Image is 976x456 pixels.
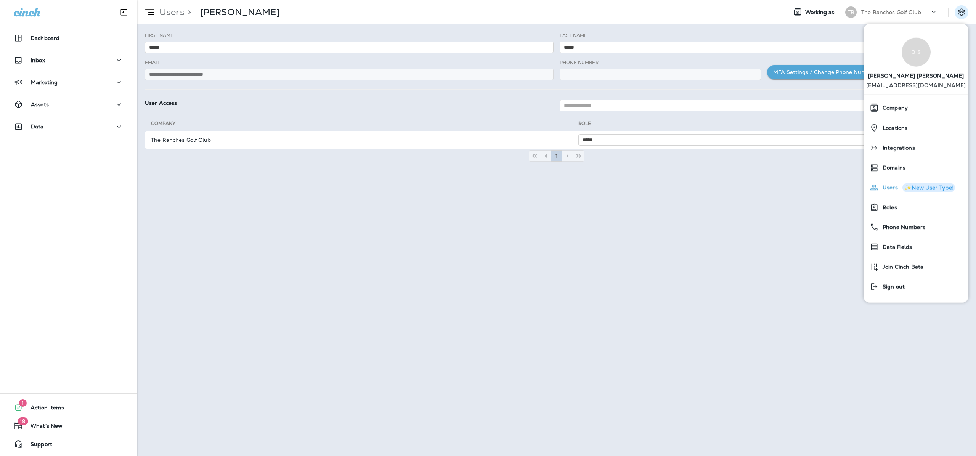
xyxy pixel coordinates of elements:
[156,6,185,18] p: Users
[551,150,562,162] button: 1
[200,6,280,18] p: [PERSON_NAME]
[113,5,135,20] button: Collapse Sidebar
[8,75,130,90] button: Marketing
[902,38,931,67] div: D S
[879,105,908,111] span: Company
[867,219,965,234] a: Phone Numbers
[879,264,923,270] span: Join Cinch Beta
[200,6,280,18] div: Dante Strom
[30,57,45,63] p: Inbox
[864,197,968,217] button: Roles
[145,120,578,130] th: Company
[23,423,63,432] span: What's New
[868,67,964,82] span: [PERSON_NAME] [PERSON_NAME]
[805,9,838,16] span: Working as:
[8,31,130,46] button: Dashboard
[879,125,907,132] span: Locations
[19,399,27,407] span: 1
[145,32,173,39] label: First Name
[867,180,965,195] a: Users✨New User Type!
[904,185,954,191] div: ✨New User Type!
[867,100,965,115] a: Company
[864,276,968,296] button: Sign out
[578,120,968,130] th: Role
[879,165,905,171] span: Domains
[145,100,177,106] strong: User Access
[31,124,44,130] p: Data
[30,35,59,41] p: Dashboard
[8,418,130,434] button: 19What's New
[864,138,968,157] button: Integrations
[867,239,965,254] a: Data Fields
[23,405,64,414] span: Action Items
[861,9,921,15] p: The Ranches Golf Club
[955,5,968,19] button: Settings
[185,6,191,18] p: >
[845,6,857,18] div: TR
[31,79,58,85] p: Marketing
[145,131,578,149] td: The Ranches Golf Club
[864,177,968,197] button: Users✨New User Type!
[560,32,587,39] label: Last Name
[8,53,130,68] button: Inbox
[867,120,965,135] a: Locations
[8,437,130,452] button: Support
[867,140,965,155] a: Integrations
[866,82,966,94] p: [EMAIL_ADDRESS][DOMAIN_NAME]
[864,117,968,138] button: Locations
[767,65,881,79] button: MFA Settings / Change Phone Number
[23,441,52,450] span: Support
[867,199,965,215] a: Roles
[864,30,968,95] a: D S[PERSON_NAME] [PERSON_NAME] [EMAIL_ADDRESS][DOMAIN_NAME]
[902,183,955,192] button: ✨New User Type!
[879,145,915,151] span: Integrations
[864,237,968,257] button: Data Fields
[864,217,968,237] button: Phone Numbers
[879,224,925,231] span: Phone Numbers
[879,244,912,250] span: Data Fields
[864,157,968,177] button: Domains
[8,119,130,134] button: Data
[879,284,905,290] span: Sign out
[31,101,49,108] p: Assets
[867,160,965,175] a: Domains
[864,98,968,117] button: Company
[18,417,28,425] span: 19
[145,59,160,66] label: Email
[8,400,130,415] button: 1Action Items
[864,257,968,276] button: Join Cinch Beta
[555,153,558,159] span: 1
[879,204,897,211] span: Roles
[560,59,599,66] label: Phone Number
[8,97,130,112] button: Assets
[879,185,898,191] span: Users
